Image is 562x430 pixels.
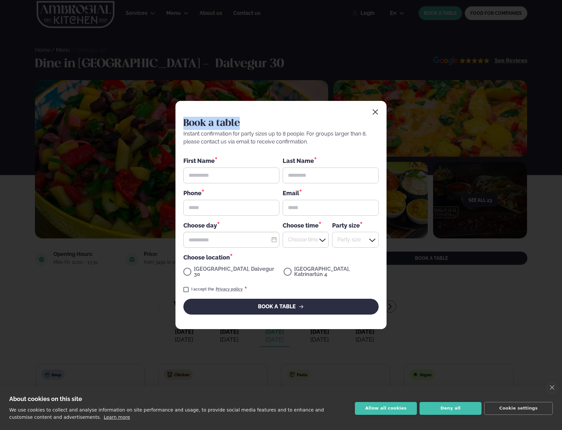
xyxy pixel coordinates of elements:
[183,253,379,261] div: Choose location
[191,286,247,293] div: I accept the
[332,221,378,229] div: Party size
[546,382,557,393] a: close
[216,287,243,292] a: Privacy policy
[183,189,279,197] div: Phone
[104,415,130,420] a: Learn more
[183,156,279,165] div: First Name
[283,189,379,197] div: Email
[420,402,482,415] button: Deny all
[183,117,379,130] h2: Book a table
[9,395,82,402] strong: About cookies on this site
[283,221,329,229] div: Choose time
[183,221,279,229] div: Choose day
[183,299,379,315] button: BOOK A TABLE
[183,130,379,146] div: Instant confirmation for party sizes up to 8 people. For groups larger than 8, please contact us ...
[283,156,379,165] div: Last Name
[9,407,324,420] p: We use cookies to collect and analyse information on site performance and usage, to provide socia...
[484,402,553,415] button: Cookie settings
[355,402,417,415] button: Allow all cookies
